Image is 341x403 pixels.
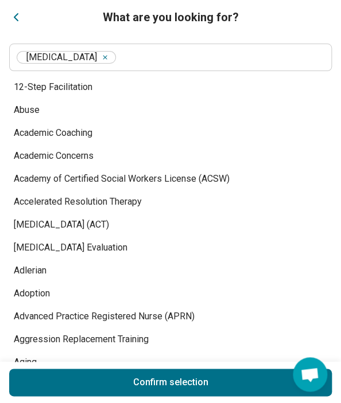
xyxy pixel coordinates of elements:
span: 12-Step Facilitation [14,80,313,94]
span: Academic Coaching [14,126,313,140]
div: Subjects [9,76,332,362]
span: Academy of Certified Social Workers License (ACSW) [14,172,313,186]
span: Academic Concerns [14,149,313,163]
span: Accelerated Resolution Therapy [14,195,313,209]
button: Confirm selection [9,369,332,396]
button: Medication Management [102,54,108,61]
span: [MEDICAL_DATA] [26,52,97,63]
span: Adlerian [14,264,313,277]
span: Aggression Replacement Training [14,332,313,346]
span: Advanced Practice Registered Nurse (APRN) [14,310,313,323]
span: Abuse [14,103,313,117]
span: [MEDICAL_DATA] Evaluation [14,241,313,255]
button: Close [9,9,23,25]
h3: What are you looking for? [32,9,309,25]
span: Adoption [14,287,313,300]
span: Aging [14,355,313,369]
span: [MEDICAL_DATA] (ACT) [14,218,313,232]
div: Medication Management [17,51,116,64]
